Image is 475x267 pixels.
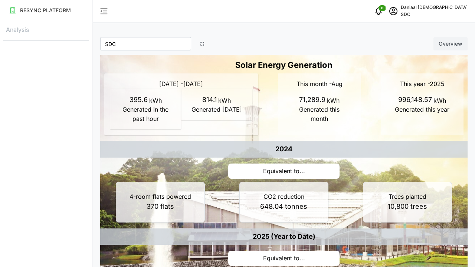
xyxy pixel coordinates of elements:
[325,96,340,105] p: kWh
[439,40,462,47] span: Overview
[299,95,325,105] p: 71,289.9
[197,39,207,49] button: Enter full screen
[228,164,340,179] p: Equivalent to...
[187,105,246,114] p: Generated [DATE]
[388,201,427,212] p: 10,800 trees
[401,4,468,11] p: Daniaal [DEMOGRAPHIC_DATA]
[398,95,432,105] p: 996,148.57
[130,95,148,105] p: 395.6
[3,24,89,34] p: Analysis
[147,201,174,212] p: 370 flats
[217,96,231,105] p: kWh
[387,79,458,89] p: This year - 2025
[432,96,446,105] p: kWh
[393,105,452,114] p: Generated this year
[389,192,426,201] p: Trees planted
[263,192,304,201] p: CO2 reduction
[253,231,315,242] p: 2025 (Year to Date)
[3,4,89,17] button: RESYNC PLATFORM
[116,105,176,123] p: Generated in the past hour
[3,3,89,18] a: RESYNC PLATFORM
[371,4,386,19] button: notifications
[290,105,349,123] p: Generated this month
[284,79,355,89] p: This month - Aug
[130,192,191,201] p: 4-room flats powered
[110,79,252,89] p: [DATE] - [DATE]
[202,95,217,105] p: 814.1
[386,4,401,19] button: schedule
[228,251,340,266] p: Equivalent to...
[275,144,292,155] p: 2024
[148,96,162,105] p: kWh
[20,7,71,14] p: RESYNC PLATFORM
[401,11,468,18] p: SDC
[100,55,468,71] h3: Solar Energy Generation
[100,37,191,50] input: Select location
[381,6,383,11] span: 0
[260,201,307,212] p: 648.04 tonnes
